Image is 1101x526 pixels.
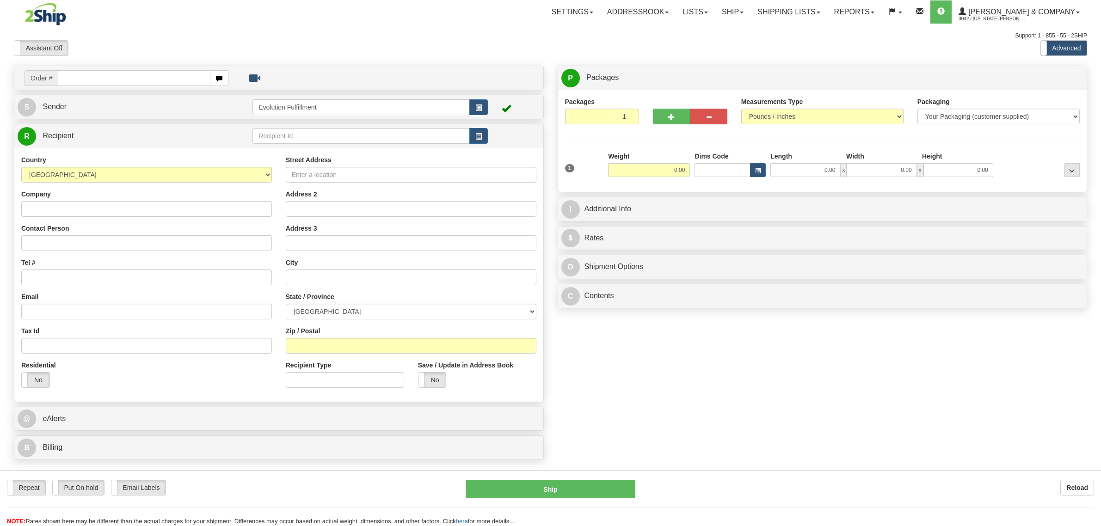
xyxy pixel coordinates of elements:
[586,73,619,81] span: Packages
[21,224,69,233] label: Contact Person
[827,0,881,24] a: Reports
[14,41,68,55] label: Assistant Off
[21,361,56,370] label: Residential
[561,258,580,276] span: O
[286,190,317,199] label: Address 2
[18,410,36,428] span: @
[676,0,714,24] a: Lists
[456,518,468,525] a: here
[286,258,298,267] label: City
[952,0,1087,24] a: [PERSON_NAME] & Company 3042 / [US_STATE][PERSON_NAME]
[21,326,39,336] label: Tax Id
[22,373,49,387] label: No
[418,361,513,370] label: Save / Update in Address Book
[561,257,1084,276] a: OShipment Options
[741,97,803,106] label: Measurements Type
[18,439,36,457] span: B
[545,0,600,24] a: Settings
[608,152,629,161] label: Weight
[111,480,166,495] label: Email Labels
[18,127,36,146] span: R
[21,292,38,301] label: Email
[14,2,77,26] img: logo3042.jpg
[7,518,25,525] span: NOTE:
[14,32,1087,40] div: Support: 1 - 855 - 55 - 2SHIP
[252,128,469,144] input: Recipient Id
[252,99,469,115] input: Sender Id
[917,163,923,177] span: x
[561,229,580,247] span: $
[43,415,66,422] span: eAlerts
[18,127,227,146] a: R Recipient
[418,373,446,387] label: No
[53,480,104,495] label: Put On hold
[43,103,67,110] span: Sender
[466,480,635,498] button: Ship
[1080,216,1100,310] iframe: chat widget
[286,155,332,165] label: Street Address
[18,98,36,116] span: S
[561,68,1084,87] a: P Packages
[18,438,540,457] a: B Billing
[1060,480,1094,495] button: Reload
[1066,484,1088,491] b: Reload
[917,97,950,106] label: Packaging
[25,70,58,86] span: Order #
[840,163,847,177] span: x
[1064,163,1080,177] div: ...
[43,132,74,140] span: Recipient
[561,229,1084,248] a: $Rates
[286,224,317,233] label: Address 3
[286,167,536,183] input: Enter a location
[561,287,1084,306] a: CContents
[966,8,1075,16] span: [PERSON_NAME] & Company
[18,98,252,116] a: S Sender
[750,0,827,24] a: Shipping lists
[600,0,676,24] a: Addressbook
[286,361,332,370] label: Recipient Type
[561,287,580,306] span: C
[922,152,942,161] label: Height
[1041,41,1087,55] label: Advanced
[286,326,320,336] label: Zip / Postal
[959,14,1028,24] span: 3042 / [US_STATE][PERSON_NAME]
[21,155,46,165] label: Country
[846,152,864,161] label: Width
[561,200,1084,219] a: IAdditional Info
[43,443,62,451] span: Billing
[561,200,580,219] span: I
[21,258,36,267] label: Tel #
[561,69,580,87] span: P
[21,190,51,199] label: Company
[715,0,750,24] a: Ship
[565,97,595,106] label: Packages
[286,292,334,301] label: State / Province
[695,152,728,161] label: Dims Code
[770,152,792,161] label: Length
[7,480,45,495] label: Repeat
[565,164,575,172] span: 1
[18,410,540,428] a: @ eAlerts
